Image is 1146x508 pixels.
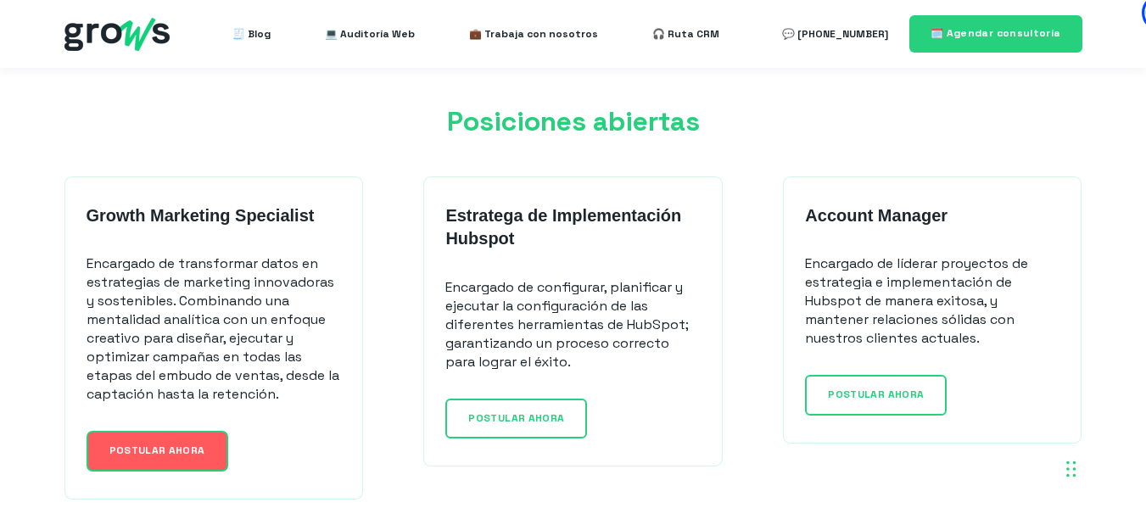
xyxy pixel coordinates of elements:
a: POSTULAR AHORA [445,399,587,438]
a: 🧾 Blog [232,17,271,51]
span: POSTULAR AHORA [468,411,564,425]
span: Posiciones abiertas [447,104,700,138]
a: 🗓️ Agendar consultoría [909,15,1082,52]
p: Encargado de líderar proyectos de estrategia e implementación de Hubspot de manera exitosa, y man... [805,254,1059,348]
a: 💻 Auditoría Web [325,17,415,51]
a: POSTULAR AHORA [87,431,228,471]
span: 🗓️ Agendar consultoría [931,26,1061,40]
div: Arrastrar [1066,444,1076,494]
iframe: Chat Widget [1061,427,1146,508]
strong: Account Manager [805,206,948,225]
a: POSTULAR AHORA [805,375,947,415]
p: Encargado de configurar, planificar y ejecutar la configuración de las diferentes herramientas de... [445,278,700,371]
a: 💬 [PHONE_NUMBER] [782,17,888,51]
a: 💼 Trabaja con nosotros [469,17,598,51]
strong: Growth Marketing Specialist [87,206,315,225]
span: POSTULAR AHORA [109,444,205,457]
a: 🎧 Ruta CRM [652,17,719,51]
img: grows - hubspot [64,18,170,51]
span: POSTULAR AHORA [828,388,924,401]
div: Widget de chat [1061,427,1146,508]
p: Encargado de transformar datos en estrategias de marketing innovadoras y sostenibles. Combinando ... [87,254,341,404]
strong: Estratega de Implementación Hubspot [445,206,681,248]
